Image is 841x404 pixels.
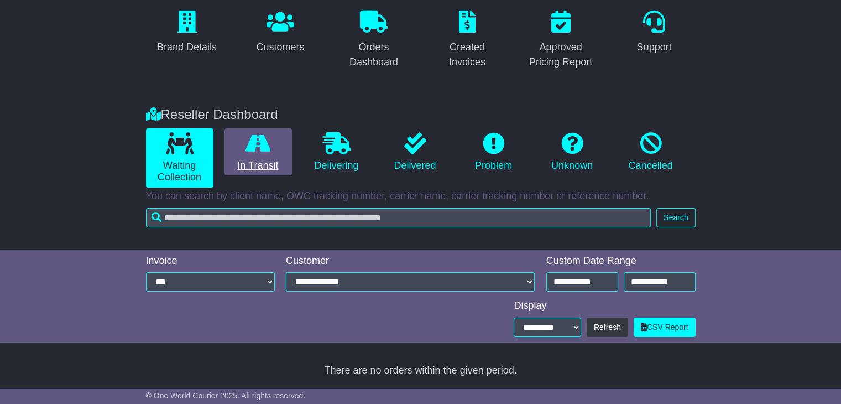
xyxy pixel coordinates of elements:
a: Cancelled [617,128,685,176]
button: Search [656,208,695,227]
a: CSV Report [634,318,696,337]
div: Created Invoices [433,40,502,70]
div: There are no orders within the given period. [143,365,698,377]
div: Customer [286,255,535,267]
a: In Transit [224,128,292,176]
div: Customers [256,40,304,55]
div: Invoice [146,255,275,267]
div: Support [636,40,671,55]
a: Brand Details [150,7,224,59]
p: You can search by client name, OWC tracking number, carrier name, carrier tracking number or refe... [146,190,696,203]
div: Approved Pricing Report [527,40,595,70]
div: Display [514,300,695,312]
span: © One World Courier 2025. All rights reserved. [146,391,306,400]
div: Orders Dashboard [340,40,408,70]
div: Reseller Dashboard [140,107,701,123]
a: Waiting Collection [146,128,213,188]
a: Delivering [303,128,370,176]
a: Orders Dashboard [333,7,415,74]
div: Brand Details [157,40,217,55]
button: Refresh [587,318,628,337]
a: Customers [249,7,311,59]
a: Delivered [382,128,449,176]
a: Problem [460,128,527,176]
a: Unknown [539,128,606,176]
a: Created Invoices [426,7,509,74]
a: Support [629,7,678,59]
div: Custom Date Range [546,255,696,267]
a: Approved Pricing Report [520,7,602,74]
